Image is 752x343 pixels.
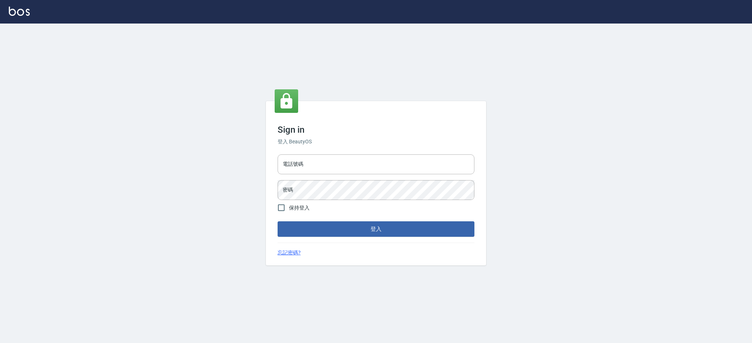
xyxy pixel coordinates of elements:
[9,7,30,16] img: Logo
[278,249,301,257] a: 忘記密碼?
[278,221,474,237] button: 登入
[278,138,474,146] h6: 登入 BeautyOS
[289,204,310,212] span: 保持登入
[278,125,474,135] h3: Sign in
